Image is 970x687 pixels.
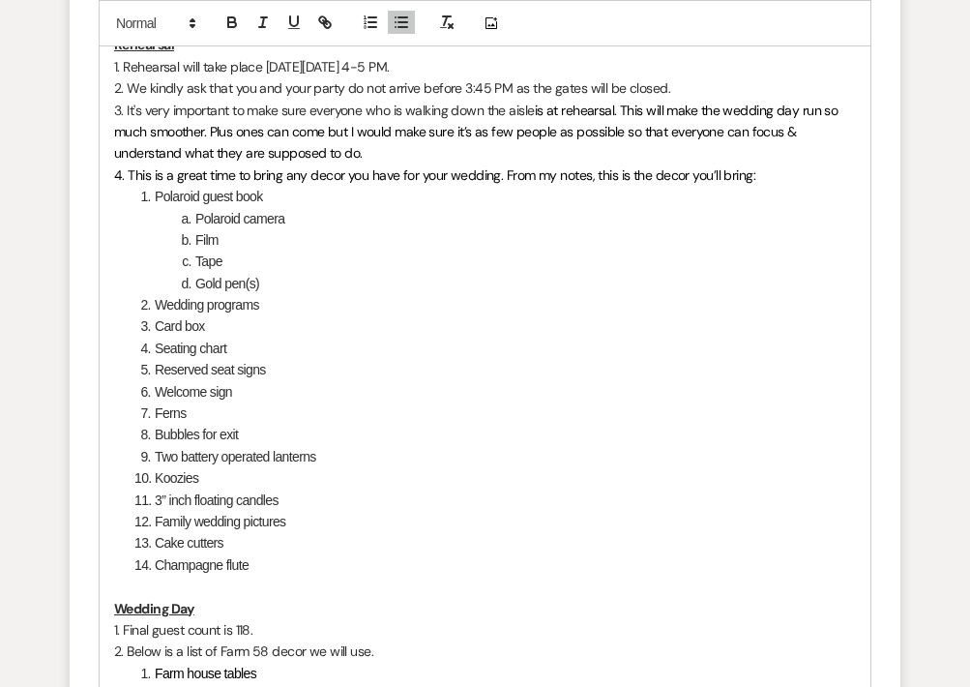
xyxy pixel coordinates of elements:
[134,532,856,553] li: Cake cutters
[134,446,856,467] li: Two battery operated lanterns
[134,229,856,251] li: Film
[134,424,856,445] li: Bubbles for exit
[134,490,856,511] li: 3” inch floating candles
[114,619,856,641] p: 1. Final guest count is 118.
[134,315,856,337] li: Card box
[134,338,856,359] li: Seating chart
[134,403,856,424] li: Ferns
[134,186,856,207] li: Polaroid guest book
[134,467,856,489] li: Koozies
[114,102,841,163] span: is at rehearsal. This will make the wedding day run so much smoother. Plus ones can come but I wo...
[114,600,194,617] u: Wedding Day
[134,554,856,576] li: Champagne flute
[114,56,856,77] p: 1. Rehearsal will take place [DATE][DATE] 4-5 PM.
[155,666,256,681] span: Farm house tables
[114,100,856,164] p: 3. It's very important to make sure everyone who is walking down the aisle
[134,251,856,272] li: Tape
[134,511,856,532] li: Family wedding pictures
[134,294,856,315] li: Wedding programs
[114,166,755,184] span: 4. This is a great time to bring any decor you have for your wedding. From my notes, this is the ...
[134,208,856,229] li: Polaroid camera
[134,381,856,403] li: Welcome sign
[114,77,856,99] p: 2. We kindly ask that you and your party do not arrive before 3:45 PM as the gates will be closed.
[134,359,856,380] li: Reserved seat signs
[134,273,856,294] li: Gold pen(s)
[114,641,856,662] p: 2. Below is a list of Farm 58 decor we will use.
